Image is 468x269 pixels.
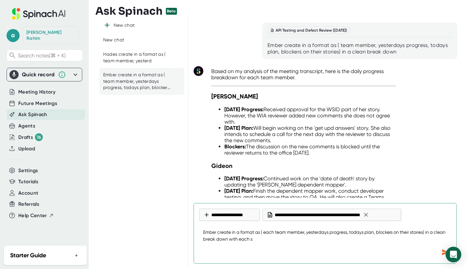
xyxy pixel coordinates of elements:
[211,162,233,170] strong: Gideon
[224,106,264,112] strong: [DATE] Progress:
[440,247,451,258] div: Send message
[18,133,43,141] div: Drafts
[103,37,124,43] div: New chat
[267,26,350,34] div: API Testing and Defect Review ([DATE])
[18,201,39,208] button: Referrals
[26,30,75,41] div: Abdul Rahim
[224,125,396,143] li: Will begin working on the 'get upd answers' story. She also intends to schedule a call for the ne...
[18,212,47,219] span: Help Center
[224,125,253,131] strong: [DATE] Plan:
[103,72,170,91] div: Ember create in a format as ( team member, yesterdays progress, todays plan, blockers on their st...
[35,133,43,141] div: 76
[446,247,461,262] div: Open Intercom Messenger
[18,111,47,118] button: Ask Spinach
[114,22,135,28] div: New chat
[9,68,79,81] div: Quick record
[95,5,163,17] h3: Ask Spinach
[18,145,35,153] button: Upload
[224,106,396,125] li: Received approval for the WSID part of her story. However, the WIA reviewer added new comments sh...
[18,133,43,141] button: Drafts 76
[211,93,258,100] strong: [PERSON_NAME]
[18,52,66,59] span: Search notes (⌘ + K)
[10,251,46,260] h2: Starter Guide
[199,225,451,247] textarea: Ember create in a format as ( each team member, yesterdays progress, todays plan, blockers on the...
[18,178,38,186] button: Tutorials
[166,8,177,15] div: Beta
[18,122,35,130] button: Agents
[18,88,56,96] button: Meeting History
[267,42,452,55] div: Ember create in a format as ( team member, yesterdays progress, todays plan, blockers on their st...
[18,212,54,219] button: Help Center
[18,100,57,107] button: Future Meetings
[224,188,253,194] strong: [DATE] Plan:
[224,143,246,150] strong: Blockers:
[224,188,396,206] li: Finish the dependent mapper work, conduct developer testing, and then move the story to QA. He wi...
[103,51,170,64] div: Hades create in a format as ( team member, yesterd
[72,251,81,260] button: +
[224,175,396,188] li: Continued work on the 'date of death' story by updating the '[PERSON_NAME] dependent mapper'.
[211,68,396,81] p: Based on my analysis of the meeting transcript, here is the daily progress breakdown for each tea...
[7,29,20,42] span: a
[18,167,38,174] button: Settings
[224,175,264,182] strong: [DATE] Progress:
[18,189,38,197] button: Account
[224,143,396,156] li: The discussion on the new comments is blocked until the reviewer returns to the office [DATE].
[22,71,55,78] div: Quick record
